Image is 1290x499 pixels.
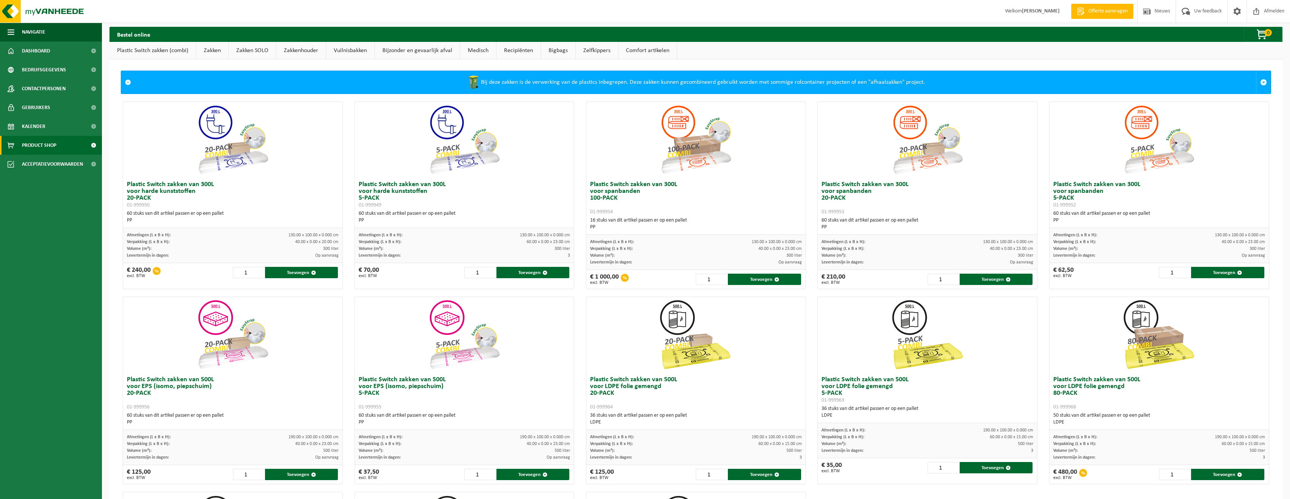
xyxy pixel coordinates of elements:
[196,42,228,59] a: Zakken
[960,274,1033,285] button: Toevoegen
[109,42,196,59] a: Plastic Switch zakken (combi)
[821,280,845,285] span: excl. BTW
[928,274,959,285] input: 1
[1053,455,1095,460] span: Levertermijn in dagen:
[1053,419,1265,426] div: LDPE
[1121,102,1197,177] img: 01-999952
[359,404,381,410] span: 01-999955
[590,404,613,410] span: 01-999964
[590,181,802,215] h3: Plastic Switch zakken van 300L voor spanbanden 100-PACK
[127,448,151,453] span: Volume (m³):
[821,412,1033,419] div: LDPE
[496,267,569,278] button: Toevoegen
[1263,455,1265,460] span: 3
[460,42,496,59] a: Medisch
[821,435,864,439] span: Verpakking (L x B x H):
[821,181,1033,215] h3: Plastic Switch zakken van 300L voor spanbanden 20-PACK
[127,253,169,258] span: Levertermijn in dagen:
[359,476,379,480] span: excl. BTW
[1159,469,1190,480] input: 1
[821,405,1033,419] div: 36 stuks van dit artikel passen er op een pallet
[359,274,379,278] span: excl. BTW
[618,42,677,59] a: Comfort artikelen
[323,448,339,453] span: 500 liter
[1053,448,1078,453] span: Volume (m³):
[1191,469,1264,480] button: Toevoegen
[109,27,158,42] h2: Bestel online
[127,202,149,208] span: 01-999950
[359,202,381,208] span: 01-999949
[359,240,401,244] span: Verpakking (L x B x H):
[127,469,151,480] div: € 125,00
[696,469,727,480] input: 1
[1053,267,1074,278] div: € 62,50
[466,75,481,90] img: WB-0240-HPE-GN-50.png
[359,267,379,278] div: € 70,00
[22,23,45,42] span: Navigatie
[590,280,619,285] span: excl. BTW
[1087,8,1130,15] span: Offerte aanvragen
[359,376,570,410] h3: Plastic Switch zakken van 500L voor EPS (isomo, piepschuim) 5-PACK
[1053,476,1077,480] span: excl. BTW
[127,435,171,439] span: Afmetingen (L x B x H):
[778,260,802,265] span: Op aanvraag
[821,260,863,265] span: Levertermijn in dagen:
[359,448,383,453] span: Volume (m³):
[1215,233,1265,237] span: 130.00 x 100.00 x 0.000 cm
[127,240,170,244] span: Verpakking (L x B x H):
[752,240,802,244] span: 130.00 x 100.00 x 0.000 cm
[1222,442,1265,446] span: 60.00 x 0.00 x 15.00 cm
[821,246,864,251] span: Verpakking (L x B x H):
[527,240,570,244] span: 60.00 x 0.00 x 23.00 cm
[359,442,401,446] span: Verpakking (L x B x H):
[127,267,151,278] div: € 240,00
[288,435,339,439] span: 190.00 x 100.00 x 0.000 cm
[315,455,339,460] span: Op aanvraag
[590,419,802,426] div: LDPE
[555,246,570,251] span: 300 liter
[520,435,570,439] span: 190.00 x 100.00 x 0.000 cm
[1264,29,1272,36] span: 0
[758,442,802,446] span: 60.00 x 0.00 x 15.00 cm
[800,455,802,460] span: 3
[752,435,802,439] span: 190.00 x 100.00 x 0.000 cm
[990,246,1033,251] span: 40.00 x 0.00 x 23.00 cm
[1053,404,1076,410] span: 01-999968
[590,224,802,231] div: PP
[590,217,802,231] div: 16 stuks van dit artikel passen er op een pallet
[990,435,1033,439] span: 60.00 x 0.00 x 15.00 cm
[359,217,570,224] div: PP
[127,419,339,426] div: PP
[1215,435,1265,439] span: 190.00 x 100.00 x 0.000 cm
[359,419,570,426] div: PP
[590,412,802,426] div: 36 stuks van dit artikel passen er op een pallet
[590,476,614,480] span: excl. BTW
[1053,435,1097,439] span: Afmetingen (L x B x H):
[983,428,1033,433] span: 190.00 x 100.00 x 0.000 cm
[359,233,402,237] span: Afmetingen (L x B x H):
[1159,267,1190,278] input: 1
[821,469,842,473] span: excl. BTW
[590,448,615,453] span: Volume (m³):
[821,428,865,433] span: Afmetingen (L x B x H):
[728,274,801,285] button: Toevoegen
[359,253,401,258] span: Levertermijn in dagen:
[22,136,56,155] span: Product Shop
[1071,4,1133,19] a: Offerte aanvragen
[1053,246,1078,251] span: Volume (m³):
[658,297,734,373] img: 01-999964
[1244,27,1282,42] button: 0
[295,240,339,244] span: 40.00 x 0.00 x 20.00 cm
[590,260,632,265] span: Levertermijn in dagen:
[127,455,169,460] span: Levertermijn in dagen:
[590,209,613,215] span: 01-999954
[821,442,846,446] span: Volume (m³):
[520,233,570,237] span: 130.00 x 100.00 x 0.000 cm
[1053,240,1096,244] span: Verpakking (L x B x H):
[22,79,66,98] span: Contactpersonen
[1053,469,1077,480] div: € 480,00
[821,217,1033,231] div: 60 stuks van dit artikel passen er op een pallet
[960,462,1033,473] button: Toevoegen
[22,60,66,79] span: Bedrijfsgegevens
[359,435,402,439] span: Afmetingen (L x B x H):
